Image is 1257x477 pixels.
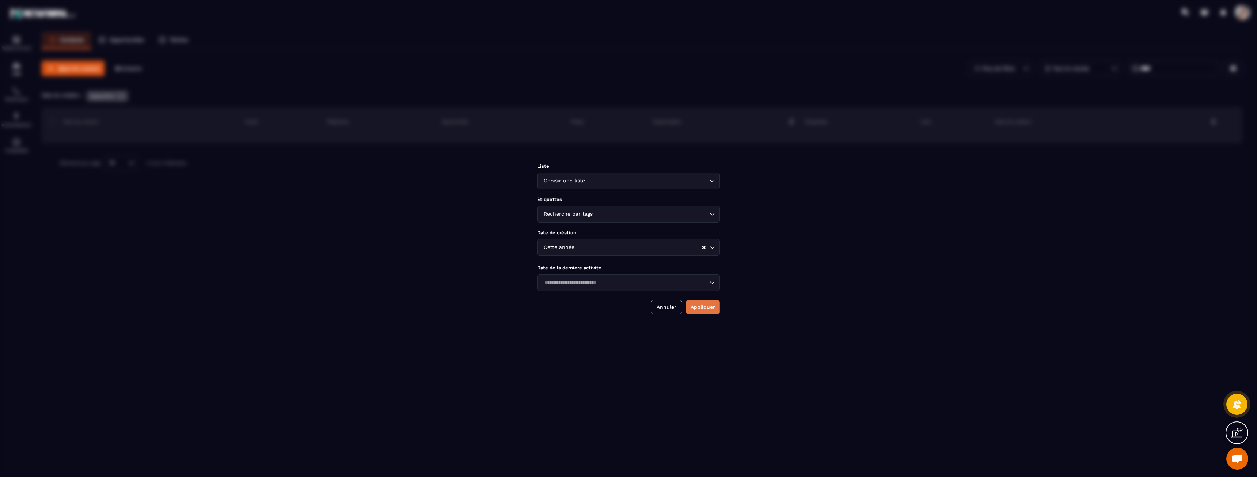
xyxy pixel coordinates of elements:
[537,230,720,235] p: Date de création
[576,243,701,251] input: Search for option
[542,210,594,218] span: Recherche par tags
[542,279,708,287] input: Search for option
[686,300,720,314] button: Appliquer
[537,173,720,189] div: Search for option
[594,210,708,218] input: Search for option
[1226,448,1248,470] a: Ouvrir le chat
[537,197,720,202] p: Étiquettes
[586,177,708,185] input: Search for option
[537,239,720,256] div: Search for option
[542,177,586,185] span: Choisir une liste
[537,163,720,169] p: Liste
[537,265,720,270] p: Date de la dernière activité
[537,206,720,223] div: Search for option
[651,300,682,314] button: Annuler
[537,274,720,291] div: Search for option
[702,245,706,250] button: Clear Selected
[542,243,576,251] span: Cette année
